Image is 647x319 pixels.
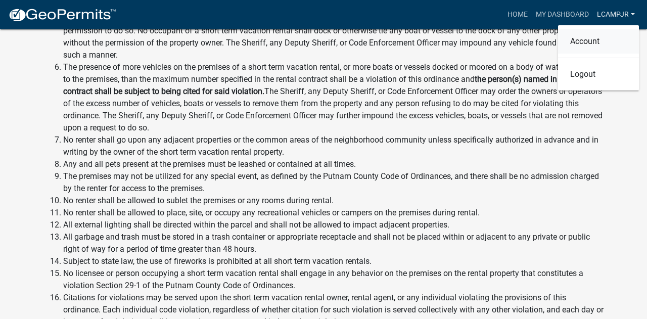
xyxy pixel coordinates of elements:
li: Any and all pets present at the premises must be leashed or contained at all times. [63,158,604,170]
li: No renter shall go upon any adjacent properties or the common areas of the neighborhood community... [63,134,604,158]
li: All external lighting shall be directed within the parcel and shall not be allowed to impact adja... [63,219,604,231]
div: Lcampjr [558,25,639,90]
a: Account [558,29,639,54]
a: My Dashboard [532,5,593,24]
a: Logout [558,62,639,86]
li: No licensee or person occupying a short term vacation rental shall engage in any behavior on the ... [63,267,604,292]
li: The presence of more vehicles on the premises of a short term vacation rental, or more boats or v... [63,61,604,134]
li: No renter shall be allowed to sublet the premises or any rooms during rental. [63,195,604,207]
li: All garbage and trash must be stored in a trash container or appropriate receptacle and shall not... [63,231,604,255]
li: No renter shall be allowed to place, site, or occupy any recreational vehicles or campers on the ... [63,207,604,219]
li: The premises may not be utilized for any special event, as defined by the Putnam County Code of O... [63,170,604,195]
a: Lcampjr [593,5,639,24]
a: Home [503,5,532,24]
li: Subject to state law, the use of fireworks is prohibited at all short term vacation rentals. [63,255,604,267]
